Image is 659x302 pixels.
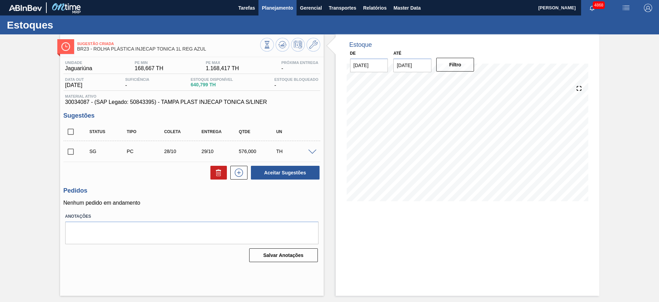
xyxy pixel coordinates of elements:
[280,61,320,72] div: -
[135,61,163,65] span: PE MIN
[275,149,316,154] div: TH
[125,129,166,134] div: Tipo
[260,38,274,52] button: Visão Geral dos Estoques
[350,58,388,72] input: dd/mm/yyyy
[65,82,84,88] span: [DATE]
[207,166,227,180] div: Excluir Sugestões
[63,187,320,194] h3: Pedidos
[436,58,474,72] button: Filtro
[65,77,84,82] span: Data out
[300,4,322,12] span: Gerencial
[247,165,320,180] div: Aceitar Sugestões
[65,212,319,222] label: Anotações
[581,3,603,13] button: Notificações
[124,77,151,88] div: -
[65,61,92,65] span: Unidade
[622,4,630,12] img: userActions
[61,42,70,51] img: Ícone
[276,38,289,52] button: Atualizar Gráfico
[393,51,401,56] label: Até
[206,61,239,65] span: PE MAX
[237,149,279,154] div: 576,000
[273,77,320,88] div: -
[65,94,319,98] span: Material ativo
[363,4,386,12] span: Relatórios
[77,46,260,52] span: BR23 - ROLHA PLÁSTICA INJECAP TONICA 1L REG AZUL
[393,58,431,72] input: dd/mm/yyyy
[65,65,92,72] span: Jaguariúna
[238,4,255,12] span: Tarefas
[227,166,247,180] div: Nova sugestão
[200,129,241,134] div: Entrega
[125,149,166,154] div: Pedido de Compra
[88,149,129,154] div: Sugestão Criada
[291,38,305,52] button: Programar Estoque
[349,41,372,48] div: Estoque
[65,99,319,105] span: 30034087 - (SAP Legado: 50843395) - TAMPA PLAST INJECAP TONICA S/LINER
[393,4,420,12] span: Master Data
[274,77,318,82] span: Estoque Bloqueado
[88,129,129,134] div: Status
[249,248,318,262] button: Salvar Anotações
[262,4,293,12] span: Planejamento
[162,149,204,154] div: 28/10/2025
[593,1,605,9] span: 4868
[9,5,42,11] img: TNhmsLtSVTkK8tSr43FrP2fwEKptu5GPRR3wAAAABJRU5ErkJggg==
[191,82,233,87] span: 640,799 TH
[644,4,652,12] img: Logout
[251,166,320,180] button: Aceitar Sugestões
[307,38,320,52] button: Ir ao Master Data / Geral
[281,61,319,65] span: Próxima Entrega
[125,77,149,82] span: Suficiência
[206,65,239,72] span: 1.168,417 TH
[350,51,356,56] label: De
[191,77,233,82] span: Estoque Disponível
[77,42,260,46] span: Sugestão Criada
[237,129,279,134] div: Qtde
[63,112,320,119] h3: Sugestões
[135,65,163,72] span: 168,667 TH
[7,21,129,29] h1: Estoques
[200,149,241,154] div: 29/10/2025
[63,200,320,206] p: Nenhum pedido em andamento
[329,4,356,12] span: Transportes
[275,129,316,134] div: UN
[162,129,204,134] div: Coleta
